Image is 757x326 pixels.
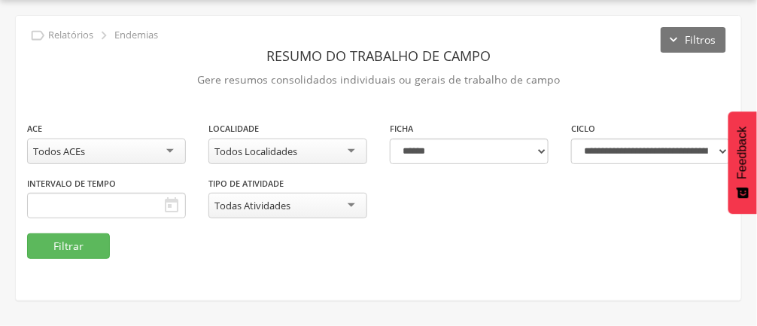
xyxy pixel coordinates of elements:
p: Relatórios [48,29,93,41]
button: Feedback - Mostrar pesquisa [728,111,757,214]
label: Localidade [208,123,259,135]
div: Todos ACEs [33,145,85,158]
span: Feedback [736,126,749,179]
label: Ficha [390,123,413,135]
label: Ciclo [571,123,595,135]
div: Todas Atividades [214,199,290,212]
i:  [96,27,112,44]
div: Todos Localidades [214,145,297,158]
i:  [29,27,46,44]
label: Tipo de Atividade [208,178,284,190]
label: ACE [27,123,42,135]
p: Endemias [114,29,158,41]
i:  [163,197,181,215]
header: Resumo do Trabalho de Campo [27,42,730,69]
button: Filtros [661,27,726,53]
p: Gere resumos consolidados individuais ou gerais de trabalho de campo [27,69,730,90]
button: Filtrar [27,233,110,259]
label: Intervalo de Tempo [27,178,116,190]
